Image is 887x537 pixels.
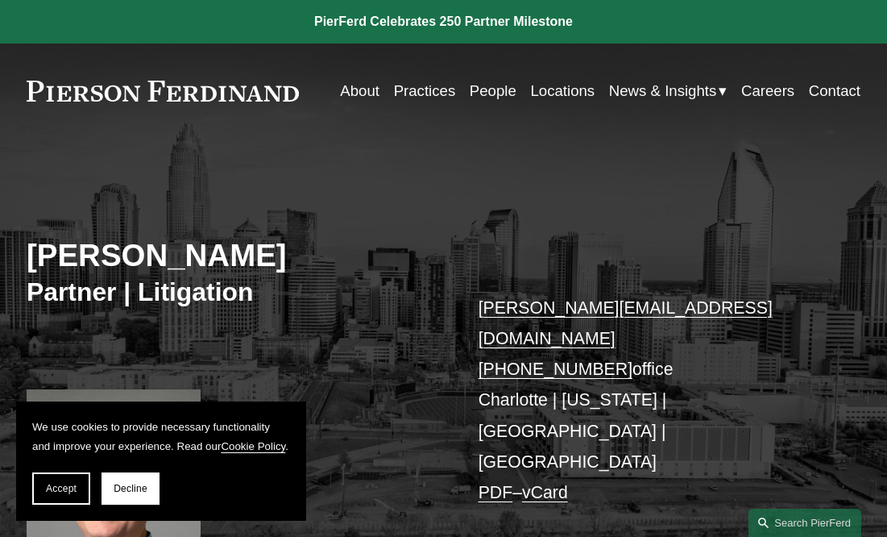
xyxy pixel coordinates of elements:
[741,76,794,106] a: Careers
[102,472,160,505] button: Decline
[16,402,306,521] section: Cookie banner
[479,293,826,509] p: office Charlotte | [US_STATE] | [GEOGRAPHIC_DATA] | [GEOGRAPHIC_DATA] –
[27,277,444,308] h3: Partner | Litigation
[32,472,90,505] button: Accept
[609,76,727,106] a: folder dropdown
[530,76,595,106] a: Locations
[221,440,285,452] a: Cookie Policy
[479,360,632,379] a: [PHONE_NUMBER]
[340,76,379,106] a: About
[748,509,861,537] a: Search this site
[46,483,77,494] span: Accept
[522,483,568,502] a: vCard
[479,483,513,502] a: PDF
[27,237,444,275] h2: [PERSON_NAME]
[470,76,516,106] a: People
[609,77,717,105] span: News & Insights
[394,76,456,106] a: Practices
[479,298,773,348] a: [PERSON_NAME][EMAIL_ADDRESS][DOMAIN_NAME]
[114,483,147,494] span: Decline
[32,418,290,456] p: We use cookies to provide necessary functionality and improve your experience. Read our .
[809,76,860,106] a: Contact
